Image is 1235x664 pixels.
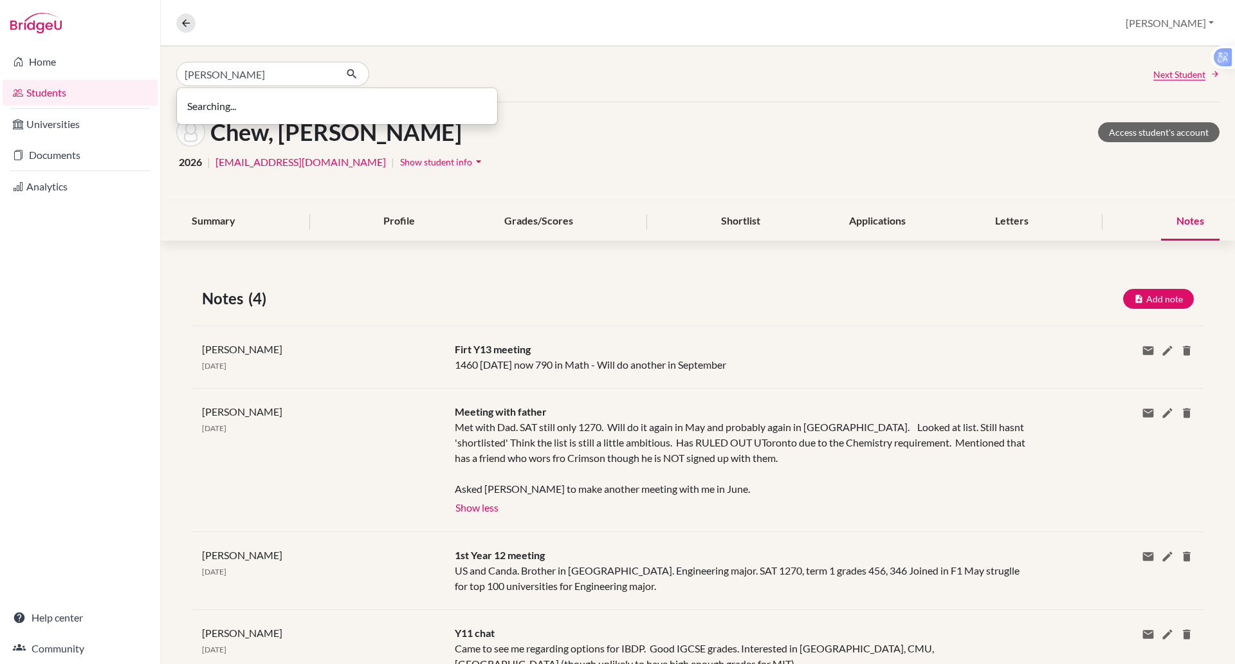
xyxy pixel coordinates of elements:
a: Documents [3,142,158,168]
span: [DATE] [202,361,226,371]
div: Met with Dad. SAT still only 1270. Will do it again in May and probably again in [GEOGRAPHIC_DATA... [455,420,1025,497]
i: arrow_drop_down [472,155,485,168]
span: 1st Year 12 meeting [455,549,545,561]
span: Notes [202,287,248,310]
div: Letters [980,203,1044,241]
span: (4) [248,287,271,310]
div: Grades/Scores [489,203,589,241]
span: | [207,154,210,170]
span: | [391,154,394,170]
span: 2026 [179,154,202,170]
div: Summary [176,203,251,241]
span: [PERSON_NAME] [202,343,282,355]
span: Y11 chat [455,627,495,639]
div: Profile [368,203,430,241]
div: Applications [834,203,921,241]
span: [PERSON_NAME] [202,405,282,418]
button: Show less [455,497,499,516]
span: Meeting with father [455,405,547,418]
div: 1460 [DATE] now 790 in Math - Will do another in September [445,342,1035,373]
span: Next Student [1153,68,1205,81]
img: Bridge-U [10,13,62,33]
a: Community [3,636,158,661]
button: Show student infoarrow_drop_down [399,152,486,172]
span: Firt Y13 meeting [455,343,531,355]
p: Searching... [187,98,487,114]
span: [DATE] [202,645,226,654]
img: Zhen Yang Chew's avatar [176,118,205,147]
a: Next Student [1153,68,1220,81]
a: [EMAIL_ADDRESS][DOMAIN_NAME] [215,154,386,170]
span: [PERSON_NAME] [202,549,282,561]
div: Notes [1161,203,1220,241]
button: [PERSON_NAME] [1120,11,1220,35]
a: Universities [3,111,158,137]
a: Access student's account [1098,122,1220,142]
a: Help center [3,605,158,631]
button: Add note [1123,289,1194,309]
div: US and Canda. Brother in [GEOGRAPHIC_DATA]. Engineering major. SAT 1270, term 1 grades 456, 346 J... [445,548,1035,594]
div: Shortlist [706,203,776,241]
input: Find student by name... [176,62,336,86]
a: Analytics [3,174,158,199]
span: [DATE] [202,423,226,433]
a: Home [3,49,158,75]
a: Students [3,80,158,106]
span: [DATE] [202,567,226,576]
h1: Chew, [PERSON_NAME] [210,118,462,146]
span: [PERSON_NAME] [202,627,282,639]
span: Show student info [400,156,472,167]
